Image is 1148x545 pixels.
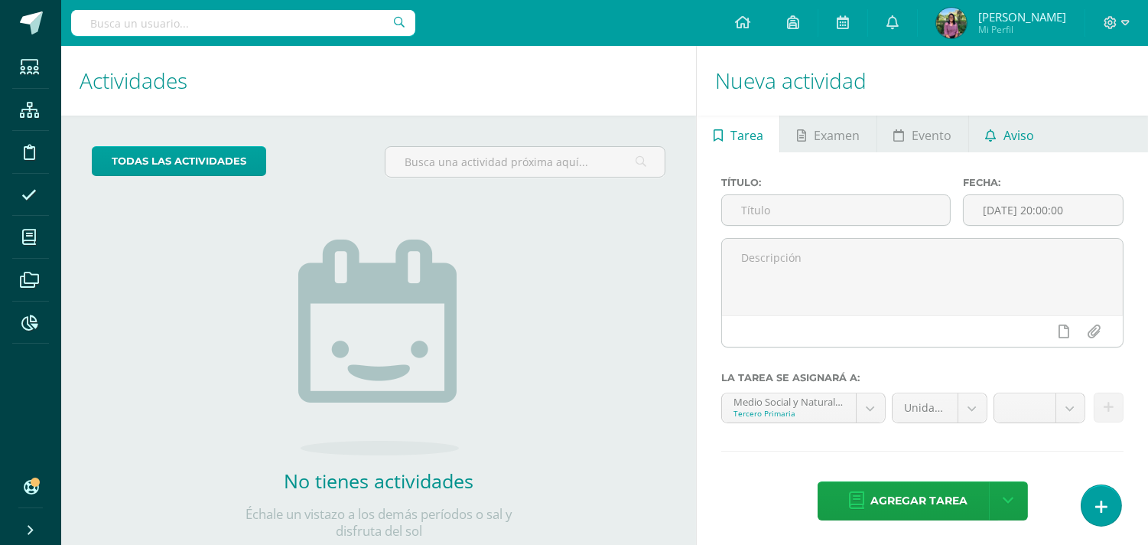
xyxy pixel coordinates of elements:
[721,177,951,188] label: Título:
[733,393,844,408] div: Medio Social y Natural 'compound--Medio Social y Natural'
[385,147,665,177] input: Busca una actividad próxima aquí...
[80,46,678,116] h1: Actividades
[904,393,946,423] span: Unidad 4
[226,506,532,540] p: Échale un vistazo a los demás períodos o sal y disfruta del sol
[964,195,1123,225] input: Fecha de entrega
[912,117,951,154] span: Evento
[733,408,844,419] div: Tercero Primaria
[730,117,763,154] span: Tarea
[780,116,876,152] a: Examen
[722,393,884,423] a: Medio Social y Natural 'compound--Medio Social y Natural'Tercero Primaria
[226,468,532,494] h2: No tienes actividades
[814,117,860,154] span: Examen
[969,116,1051,152] a: Aviso
[721,372,1124,383] label: La tarea se asignará a:
[893,393,987,423] a: Unidad 4
[963,177,1124,188] label: Fecha:
[978,23,1066,36] span: Mi Perfil
[697,116,779,152] a: Tarea
[298,240,459,455] img: no_activities.png
[715,46,1130,116] h1: Nueva actividad
[92,146,266,176] a: todas las Actividades
[71,10,415,36] input: Busca un usuario...
[722,195,950,225] input: Título
[978,9,1066,24] span: [PERSON_NAME]
[870,482,968,520] span: Agregar tarea
[877,116,968,152] a: Evento
[936,8,967,38] img: ed5d616ba0f764b5d7c97a1e5ffb2c75.png
[1003,117,1034,154] span: Aviso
